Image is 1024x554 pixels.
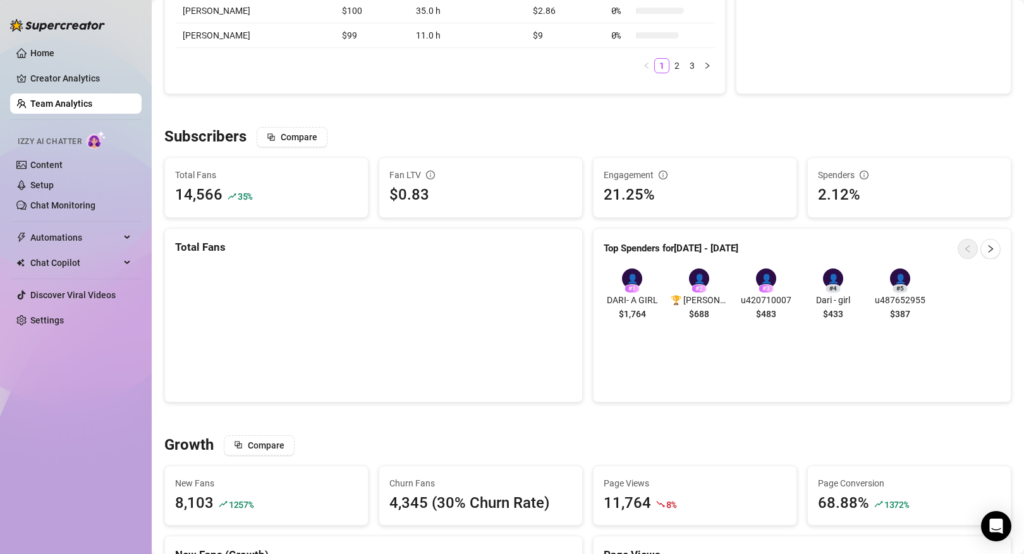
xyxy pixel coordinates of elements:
td: $9 [525,23,603,48]
span: info-circle [860,171,869,179]
a: Chat Monitoring [30,200,95,210]
img: Chat Copilot [16,258,25,267]
span: 🏆 [PERSON_NAME] K 🏆 -treat him extra sweet like a husband [671,293,728,307]
div: 68.88% [818,491,869,515]
div: # 5 [893,284,908,293]
a: Team Analytics [30,99,92,109]
span: Compare [281,132,317,142]
a: 2 [670,59,684,73]
li: Next Page [700,58,715,73]
h3: Growth [164,435,214,455]
div: Engagement [604,168,786,182]
span: 1372 % [884,498,909,510]
div: 14,566 [175,183,222,207]
span: Page Views [604,476,786,490]
span: $688 [689,307,709,321]
span: u487652955 [872,293,929,307]
span: info-circle [426,171,435,179]
span: $433 [823,307,843,321]
div: # 2 [692,284,707,293]
div: Open Intercom Messenger [981,511,1011,541]
img: logo-BBDzfeDw.svg [10,19,105,32]
div: 11,764 [604,491,651,515]
span: Automations [30,227,120,248]
span: block [267,133,276,142]
button: Compare [257,127,327,147]
div: 👤 [689,268,709,289]
img: AI Chatter [87,131,106,149]
li: 3 [685,58,700,73]
button: Compare [224,435,295,455]
span: 0 % [611,4,631,18]
div: 2.12% [818,183,1001,207]
div: # 3 [759,284,774,293]
div: $0.83 [389,183,572,207]
span: block [234,440,243,449]
td: [PERSON_NAME] [175,23,334,48]
span: fall [656,500,665,509]
a: 3 [685,59,699,73]
span: $1,764 [619,307,646,321]
div: 👤 [890,268,910,289]
div: # 4 [826,284,841,293]
div: # 1 [625,284,640,293]
span: Page Conversion [818,476,1001,490]
span: rise [874,500,883,509]
li: 2 [669,58,685,73]
button: right [700,58,715,73]
span: 0 % [611,28,631,42]
span: info-circle [659,171,667,179]
button: left [639,58,654,73]
span: right [986,244,995,253]
span: $387 [890,307,910,321]
div: Total Fans [175,239,572,256]
span: 8 % [666,498,676,510]
span: u420710007 [738,293,795,307]
article: Top Spenders for [DATE] - [DATE] [604,241,738,256]
a: Discover Viral Videos [30,290,116,300]
span: 35 % [238,190,252,202]
span: New Fans [175,476,358,490]
span: DARI- A GIRL [604,293,661,307]
span: Churn Fans [389,476,572,490]
span: left [643,62,650,69]
li: Previous Page [639,58,654,73]
td: $99 [334,23,408,48]
div: 👤 [823,268,843,289]
td: 11.0 h [408,23,526,48]
a: Settings [30,315,64,325]
span: Izzy AI Chatter [18,136,82,148]
div: 👤 [756,268,776,289]
span: Compare [248,440,284,450]
span: thunderbolt [16,232,27,243]
span: right [704,62,711,69]
a: Content [30,160,63,170]
li: 1 [654,58,669,73]
div: 8,103 [175,491,214,515]
span: rise [219,500,228,509]
a: Home [30,48,54,58]
h3: Subscribers [164,127,247,147]
span: rise [228,192,236,201]
div: Fan LTV [389,168,572,182]
span: Chat Copilot [30,253,120,273]
span: 1257 % [229,498,253,510]
a: Setup [30,180,54,190]
span: $483 [756,307,776,321]
span: Dari - girl [805,293,862,307]
a: 1 [655,59,669,73]
div: 4,345 (30% Churn Rate) [389,491,572,515]
div: Spenders [818,168,1001,182]
span: Total Fans [175,168,358,182]
div: 👤 [622,268,642,289]
a: Creator Analytics [30,68,131,88]
div: 21.25% [604,183,786,207]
